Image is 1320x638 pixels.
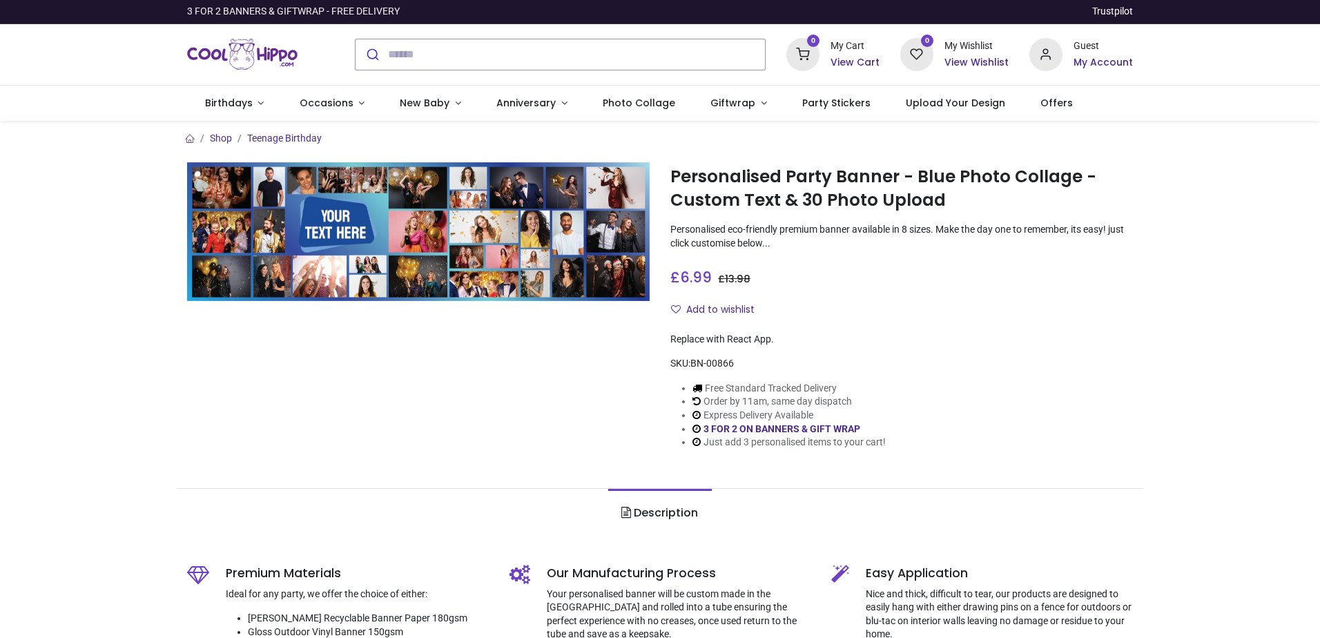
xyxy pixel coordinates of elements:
[900,48,933,59] a: 0
[944,56,1009,70] a: View Wishlist
[680,267,712,287] span: 6.99
[906,96,1005,110] span: Upload Your Design
[226,565,489,582] h5: Premium Materials
[187,35,298,74] img: Cool Hippo
[282,86,382,122] a: Occasions
[710,96,755,110] span: Giftwrap
[831,56,880,70] a: View Cart
[382,86,479,122] a: New Baby
[831,39,880,53] div: My Cart
[670,267,712,287] span: £
[671,304,681,314] i: Add to wishlist
[210,133,232,144] a: Shop
[1074,56,1133,70] a: My Account
[547,565,811,582] h5: Our Manufacturing Process
[1092,5,1133,19] a: Trustpilot
[786,48,819,59] a: 0
[300,96,353,110] span: Occasions
[187,5,400,19] div: 3 FOR 2 BANNERS & GIFTWRAP - FREE DELIVERY
[478,86,585,122] a: Anniversary
[692,395,886,409] li: Order by 11am, same day dispatch
[1074,39,1133,53] div: Guest
[670,223,1133,250] p: Personalised eco-friendly premium banner available in 8 sizes. Make the day one to remember, its ...
[921,35,934,48] sup: 0
[226,588,489,601] p: Ideal for any party, we offer the choice of either:
[496,96,556,110] span: Anniversary
[1040,96,1073,110] span: Offers
[802,96,871,110] span: Party Stickers
[608,489,711,537] a: Description
[807,35,820,48] sup: 0
[670,165,1133,213] h1: Personalised Party Banner - Blue Photo Collage - Custom Text & 30 Photo Upload
[692,436,886,449] li: Just add 3 personalised items to your cart!
[187,86,282,122] a: Birthdays
[603,96,675,110] span: Photo Collage
[944,39,1009,53] div: My Wishlist
[692,86,784,122] a: Giftwrap
[725,272,750,286] span: 13.98
[247,133,322,144] a: Teenage Birthday
[690,358,734,369] span: BN-00866
[670,298,766,322] button: Add to wishlistAdd to wishlist
[866,565,1133,582] h5: Easy Application
[205,96,253,110] span: Birthdays
[692,409,886,423] li: Express Delivery Available
[718,272,750,286] span: £
[187,162,650,301] img: Personalised Party Banner - Blue Photo Collage - Custom Text & 30 Photo Upload
[187,35,298,74] a: Logo of Cool Hippo
[670,333,1133,347] div: Replace with React App.
[400,96,449,110] span: New Baby
[248,612,489,626] li: [PERSON_NAME] Recyclable Banner Paper 180gsm
[692,382,886,396] li: Free Standard Tracked Delivery
[703,423,860,434] a: 3 FOR 2 ON BANNERS & GIFT WRAP
[670,357,1133,371] div: SKU:
[356,39,388,70] button: Submit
